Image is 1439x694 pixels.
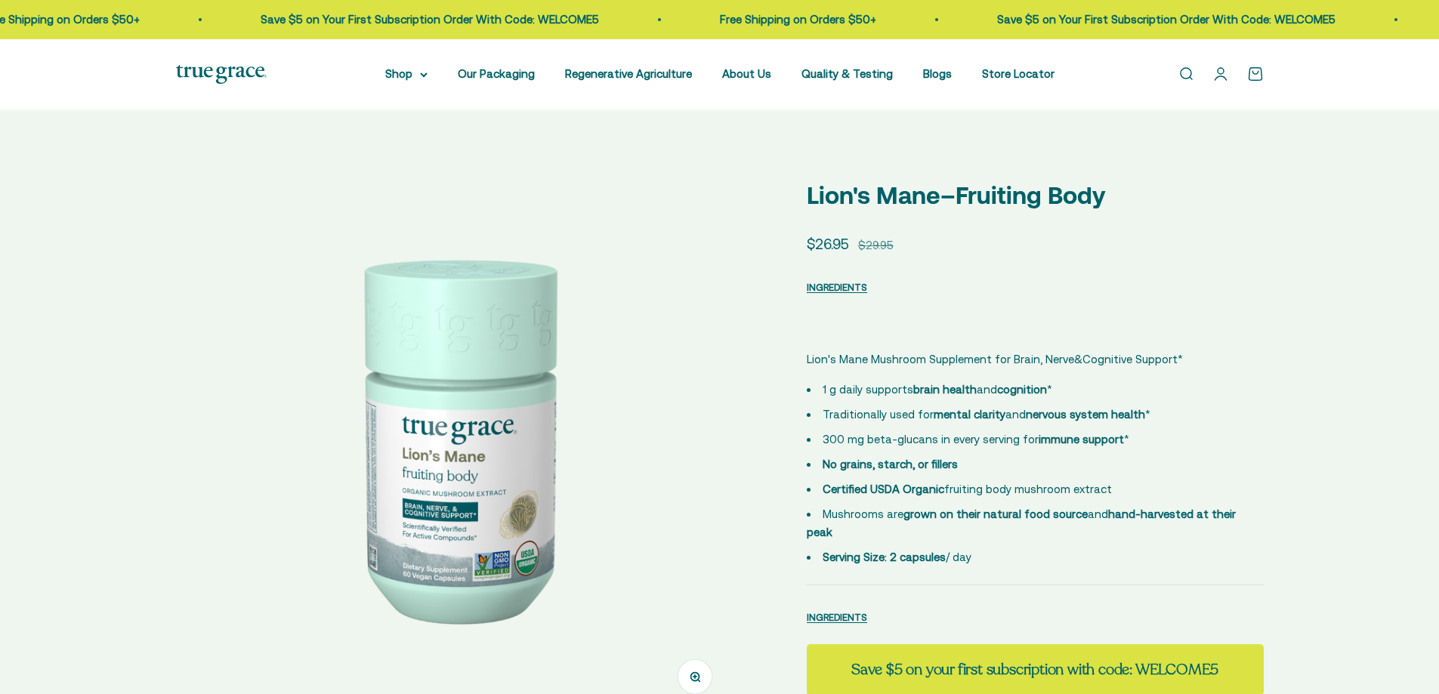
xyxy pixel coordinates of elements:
[807,608,867,626] button: INGREDIENTS
[801,67,893,80] a: Quality & Testing
[858,236,894,254] compare-at-price: $29.95
[807,507,1236,538] span: Mushrooms are and
[458,67,535,80] a: Our Packaging
[913,383,977,396] strong: brain health
[807,548,1264,566] li: / day
[851,659,1218,680] strong: Save $5 on your first subscription with code: WELCOME5
[1039,433,1124,446] strong: immune support
[1026,408,1145,421] strong: nervous system health
[807,282,867,293] span: INGREDIENTS
[385,65,428,83] summary: Shop
[807,233,849,255] sale-price: $26.95
[997,383,1047,396] strong: cognition
[923,67,952,80] a: Blogs
[228,11,567,29] p: Save $5 on Your First Subscription Order With Code: WELCOME5
[687,13,844,26] a: Free Shipping on Orders $50+
[982,67,1055,80] a: Store Locator
[807,176,1264,214] p: Lion's Mane–Fruiting Body
[807,612,867,623] span: INGREDIENTS
[823,383,1052,396] span: 1 g daily supports and *
[823,458,958,470] strong: No grains, starch, or fillers
[807,480,1264,498] li: fruiting body mushroom extract
[1082,350,1178,369] span: Cognitive Support
[565,67,692,80] a: Regenerative Agriculture
[823,408,1150,421] span: Traditionally used for and *
[903,507,1088,520] strong: grown on their natural food source
[1074,350,1082,369] span: &
[722,67,771,80] a: About Us
[965,11,1303,29] p: Save $5 on Your First Subscription Order With Code: WELCOME5
[807,278,867,296] button: INGREDIENTS
[807,353,1074,366] span: Lion's Mane Mushroom Supplement for Brain, Nerve
[823,483,944,495] strong: Certified USDA Organic
[823,433,1129,446] span: 300 mg beta-glucans in every serving for *
[934,408,1005,421] strong: mental clarity
[823,551,946,563] strong: Serving Size: 2 capsules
